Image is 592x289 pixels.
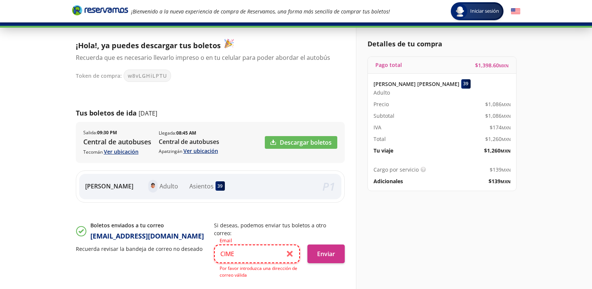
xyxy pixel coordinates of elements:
a: Ver ubicación [183,147,218,154]
p: Tus boletos de ida [76,108,137,118]
p: ¡Hola!, ya puedes descargar tus boletos [76,39,337,51]
span: w8vLGHiLPTU [128,72,167,80]
p: Asientos [189,182,214,191]
small: MXN [502,102,511,107]
span: Iniciar sesión [467,7,502,15]
p: Central de autobuses [83,137,151,147]
small: MXN [502,113,511,119]
span: $ 1,086 [485,112,511,120]
small: MXN [500,179,511,184]
p: [EMAIL_ADDRESS][DOMAIN_NAME] [90,231,204,241]
p: Adicionales [374,177,403,185]
small: MXN [500,148,511,154]
p: Boletos enviados a tu correo [90,221,204,229]
span: $ 139 [490,166,511,173]
p: Adulto [159,182,178,191]
a: Descargar boletos [265,136,337,149]
a: Ver ubicación [104,148,139,155]
button: English [511,7,520,16]
p: Salida : [83,129,117,136]
p: Apatzingán [159,147,219,155]
a: Brand Logo [72,4,128,18]
p: Precio [374,100,389,108]
span: $ 174 [490,123,511,131]
span: $ 1,260 [484,147,511,154]
input: Email [214,245,300,263]
p: Recuerda que es necesario llevarlo impreso o en tu celular para poder abordar el autobús [76,53,337,62]
b: 08:45 AM [176,130,196,136]
p: Total [374,135,386,143]
em: ¡Bienvenido a la nueva experiencia de compra de Reservamos, una forma más sencilla de comprar tus... [131,8,390,15]
i: Brand Logo [72,4,128,16]
p: Tecomán [83,148,151,156]
p: [PERSON_NAME] [85,182,133,191]
p: IVA [374,123,381,131]
div: 39 [216,181,225,191]
iframe: Messagebird Livechat Widget [549,246,585,282]
button: Enviar [307,245,345,263]
b: 09:30 PM [97,129,117,136]
p: Central de autobuses [159,137,219,146]
p: Cargo por servicio [374,166,419,173]
p: Subtotal [374,112,394,120]
span: Adulto [374,89,390,96]
p: Tu viaje [374,147,393,154]
div: 39 [461,79,471,89]
p: Pago total [375,61,402,69]
span: $ 1,086 [485,100,511,108]
em: P 1 [322,179,335,194]
span: $ 139 [489,177,511,185]
small: MXN [499,63,509,68]
p: Llegada : [159,130,196,136]
small: MXN [502,125,511,130]
p: [PERSON_NAME] [PERSON_NAME] [374,80,459,88]
span: $ 1,398.60 [475,61,509,69]
p: Si deseas, podemos enviar tus boletos a otro correo: [214,221,345,237]
small: MXN [502,167,511,173]
p: Detalles de tu compra [368,39,517,49]
p: Recuerda revisar la bandeja de correo no deseado [76,245,207,253]
span: $ 1,260 [485,135,511,143]
p: Por favor introduzca una dirección de correo válida [220,265,300,279]
p: [DATE] [139,109,157,118]
p: Token de compra: [76,72,122,80]
small: MXN [502,136,511,142]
